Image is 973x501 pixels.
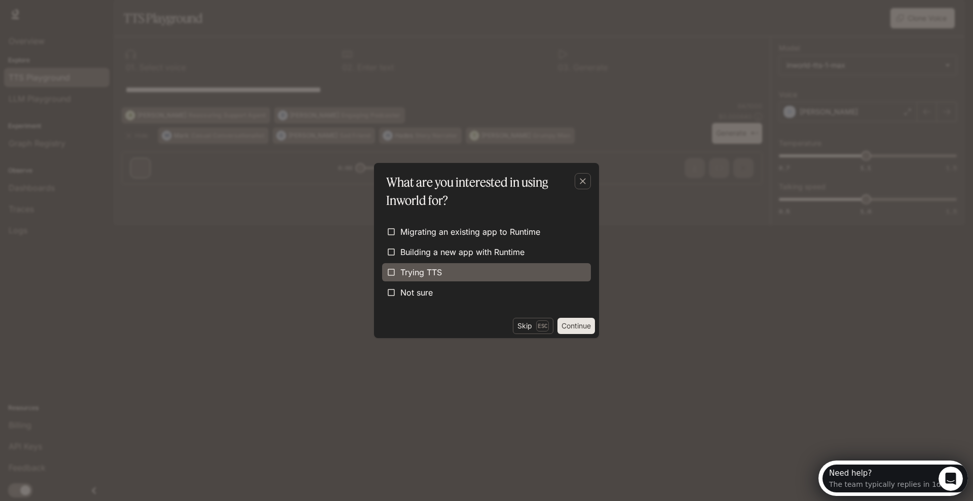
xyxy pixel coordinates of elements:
[400,286,433,299] span: Not sure
[939,467,963,491] iframe: Intercom live chat
[513,318,553,334] button: SkipEsc
[386,173,583,210] p: What are you interested in using Inworld for?
[818,461,968,496] iframe: Intercom live chat discovery launcher
[4,4,153,32] div: Open Intercom Messenger
[11,17,123,27] div: The team typically replies in 1d
[400,266,442,278] span: Trying TTS
[400,246,525,258] span: Building a new app with Runtime
[400,226,540,238] span: Migrating an existing app to Runtime
[536,320,549,331] p: Esc
[557,318,595,334] button: Continue
[11,9,123,17] div: Need help?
